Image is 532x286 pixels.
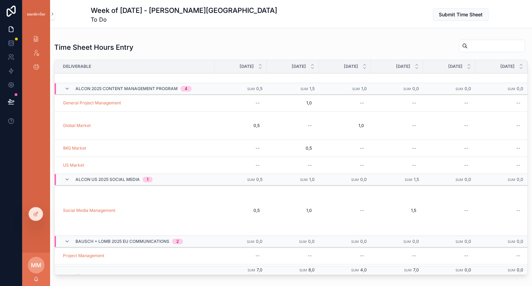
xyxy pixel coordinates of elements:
[378,208,416,213] span: 1,5
[274,208,312,213] span: 1,0
[404,268,412,272] small: Sum
[456,268,463,272] small: Sum
[516,100,521,106] div: --
[360,145,364,151] div: --
[248,268,255,272] small: Sum
[500,64,515,69] span: [DATE]
[464,100,468,106] div: --
[517,177,523,182] span: 0,0
[412,162,416,168] div: --
[256,100,260,106] div: --
[91,6,277,15] h1: Week of [DATE] - [PERSON_NAME][GEOGRAPHIC_DATA]
[309,86,315,91] span: 1,5
[412,100,416,106] div: --
[465,267,471,272] span: 0,0
[308,162,312,168] div: --
[508,87,515,91] small: Sum
[256,145,260,151] div: --
[360,253,364,259] div: --
[516,145,521,151] div: --
[351,240,359,244] small: Sum
[516,208,521,213] div: --
[256,86,263,91] span: 0,5
[360,100,364,106] div: --
[256,239,263,244] span: 0,0
[256,177,263,182] span: 0,5
[274,100,312,106] span: 1,0
[360,208,364,213] div: --
[456,87,463,91] small: Sum
[351,268,359,272] small: Sum
[360,239,367,244] span: 0,0
[299,268,307,272] small: Sum
[456,178,463,182] small: Sum
[413,267,419,272] span: 7,0
[176,239,179,244] div: 2
[308,123,312,128] div: --
[31,261,41,269] span: MM
[516,162,521,168] div: --
[352,87,360,91] small: Sum
[292,64,306,69] span: [DATE]
[516,123,521,128] div: --
[22,28,50,82] div: scrollable content
[517,239,523,244] span: 0,0
[412,239,419,244] span: 0,0
[465,86,471,91] span: 0,0
[412,86,419,91] span: 0,0
[75,177,140,182] span: Alcon US 2025 Social Media
[516,253,521,259] div: --
[517,86,523,91] span: 0,0
[414,177,419,182] span: 1,5
[63,253,104,259] a: Project Management
[309,177,315,182] span: 1,0
[63,162,84,168] a: US Market
[508,268,515,272] small: Sum
[344,64,358,69] span: [DATE]
[433,8,489,21] button: Submit Time Sheet
[247,87,255,91] small: Sum
[464,162,468,168] div: --
[91,15,277,24] span: To Do
[360,177,367,182] span: 0,0
[75,239,169,244] span: Bausch + Lomb 2025 EU Communications
[54,42,134,52] h1: Time Sheet Hours Entry
[26,11,46,17] img: App logo
[405,178,412,182] small: Sum
[308,267,315,272] span: 8,0
[63,123,91,128] a: Global Market
[300,87,308,91] small: Sum
[517,267,523,272] span: 0,0
[361,86,367,91] span: 1,0
[63,100,121,106] a: General Project Management
[464,253,468,259] div: --
[403,240,411,244] small: Sum
[464,208,468,213] div: --
[308,253,312,259] div: --
[63,64,91,69] span: Deliverable
[274,145,312,151] span: 0,5
[247,240,255,244] small: Sum
[221,123,260,128] span: 0,5
[360,162,364,168] div: --
[439,11,483,18] span: Submit Time Sheet
[351,178,359,182] small: Sum
[300,178,308,182] small: Sum
[308,239,315,244] span: 0,0
[412,145,416,151] div: --
[256,253,260,259] div: --
[299,240,307,244] small: Sum
[63,208,115,213] a: Social Media Management
[448,64,462,69] span: [DATE]
[75,86,178,92] span: Alcon 2025 Content Management Program
[147,177,148,182] div: 1
[63,145,86,151] a: IMG Market
[464,123,468,128] div: --
[412,123,416,128] div: --
[464,145,468,151] div: --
